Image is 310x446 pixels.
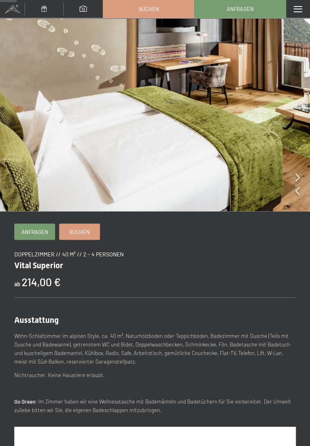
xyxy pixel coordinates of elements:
a: Anfragen [195,0,285,18]
span: Anfragen [22,228,48,235]
strong: Go Green [14,398,35,404]
a: Anfragen [15,224,55,239]
span: Buchen [69,228,90,235]
b: 214,00 € [22,275,61,288]
span: ab [14,280,20,287]
p: Wohn-Schlafzimmer im alpinen Style, ca. 40 m², Naturholzboden oder Teppichboden, Badezimmer mit D... [14,331,296,365]
span: Buchen [138,5,159,13]
span: Doppelzimmer // 40 m² // 2 - 4 Personen [14,250,124,257]
p: Nichtraucher. Keine Haustiere erlaubt. [14,371,296,379]
a: Buchen [60,224,100,239]
p: : Im Zimmer haben wir eine Wellnesstasche mit Bademänteln und Badetüchern für Sie vorbereitet. De... [14,397,296,414]
span: Vital Superior [14,260,63,270]
span: Anfragen [227,5,253,13]
span: Ausstattung [14,315,59,325]
a: Buchen [103,0,194,18]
